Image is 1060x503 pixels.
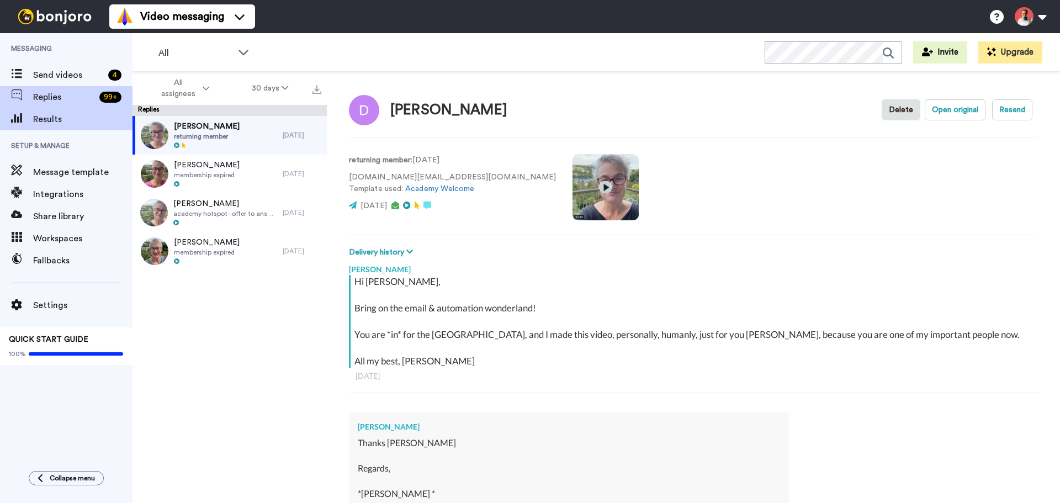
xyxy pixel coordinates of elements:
span: QUICK START GUIDE [9,336,88,343]
span: [DATE] [361,202,387,210]
span: academy hotspot - offer to answer anything [173,209,277,218]
span: [PERSON_NAME] [174,237,240,248]
span: Fallbacks [33,254,132,267]
button: Delivery history [349,246,416,258]
img: bj-logo-header-white.svg [13,9,96,24]
div: [DATE] [283,208,321,217]
span: returning member [174,132,240,141]
span: 100% [9,350,26,358]
span: Video messaging [140,9,224,24]
img: 18115543-e06b-4b75-9566-018a5c1015f9-thumb.jpg [141,160,168,188]
a: [PERSON_NAME]membership expired[DATE] [132,232,327,271]
span: Share library [33,210,132,223]
img: 03d1503c-a357-40f9-8f66-b22af57c7937-thumb.jpg [140,199,168,226]
a: [PERSON_NAME]membership expired[DATE] [132,155,327,193]
span: Integrations [33,188,132,201]
button: Resend [992,99,1032,120]
div: [DATE] [283,247,321,256]
img: Image of David Wise [349,95,379,125]
img: 404d9f8a-81e6-4654-8638-a535e45d7142-thumb.jpg [141,237,168,265]
button: Delete [882,99,920,120]
span: membership expired [174,171,240,179]
img: vm-color.svg [116,8,134,25]
span: membership expired [174,248,240,257]
button: Export all results that match these filters now. [309,80,325,97]
p: : [DATE] [349,155,556,166]
button: Upgrade [978,41,1042,63]
button: Collapse menu [29,471,104,485]
div: 99 + [99,92,121,103]
img: export.svg [312,85,321,94]
p: [DOMAIN_NAME][EMAIL_ADDRESS][DOMAIN_NAME] Template used: [349,172,556,195]
a: Academy Welcome [405,185,474,193]
div: [PERSON_NAME] [358,421,780,432]
span: Workspaces [33,232,132,245]
strong: returning member [349,156,411,164]
a: [PERSON_NAME]returning member[DATE] [132,116,327,155]
div: [DATE] [356,370,1031,382]
span: All assignees [156,77,200,99]
div: [DATE] [283,170,321,178]
button: 30 days [231,78,310,98]
span: Settings [33,299,132,312]
div: Replies [132,105,327,116]
span: Results [33,113,132,126]
span: Replies [33,91,95,104]
div: Hi [PERSON_NAME], Bring on the email & automation wonderland! You are *in* for the [GEOGRAPHIC_DA... [354,275,1035,368]
span: [PERSON_NAME] [173,198,277,209]
div: [DATE] [283,131,321,140]
a: [PERSON_NAME]academy hotspot - offer to answer anything[DATE] [132,193,327,232]
span: [PERSON_NAME] [174,160,240,171]
div: 4 [108,70,121,81]
span: Send videos [33,68,104,82]
span: [PERSON_NAME] [174,121,240,132]
img: ed6501c5-5f60-49e1-8798-327602cfec33-thumb.jpg [141,121,168,149]
span: Collapse menu [50,474,95,483]
span: Message template [33,166,132,179]
button: Invite [913,41,967,63]
button: Open original [925,99,985,120]
button: All assignees [135,73,231,104]
div: [PERSON_NAME] [349,258,1038,275]
span: All [158,46,232,60]
div: [PERSON_NAME] [390,102,507,118]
